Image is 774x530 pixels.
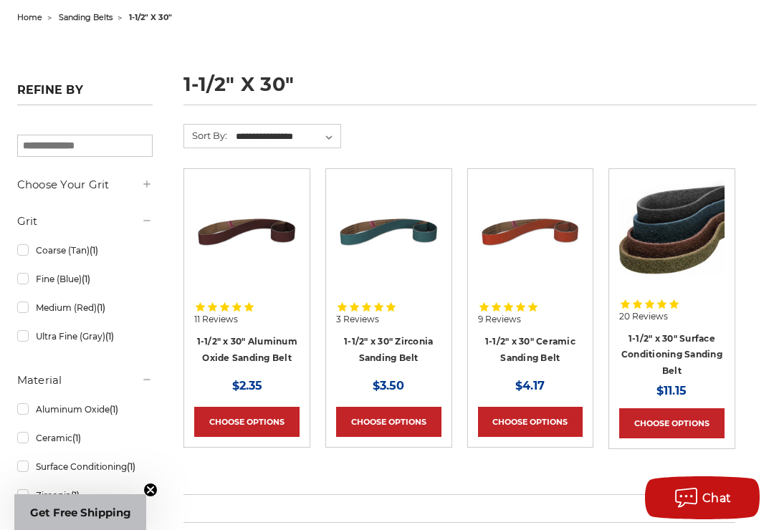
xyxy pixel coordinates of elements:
span: (1) [127,461,135,472]
span: Get Free Shipping [30,506,131,519]
a: Fine (Blue) [17,266,153,291]
span: 11 Reviews [194,315,238,324]
a: Choose Options [619,408,725,438]
span: 20 Reviews [619,312,668,321]
span: $11.15 [656,384,687,397]
span: $4.17 [515,379,545,392]
span: (1) [90,245,98,256]
span: $3.50 [373,379,404,392]
a: 1-1/2" x 30" Zirconia Sanding Belt [344,336,433,363]
span: 3 Reviews [336,315,379,324]
span: (1) [97,302,105,313]
a: Coarse (Tan) [17,238,153,263]
img: 1-1/2" x 30" Sanding Belt - Ceramic [478,179,583,284]
a: home [17,12,42,22]
img: 1.5"x30" Surface Conditioning Sanding Belts [619,179,725,284]
div: Get Free ShippingClose teaser [14,494,146,530]
a: Surface Conditioning [17,454,153,479]
span: (1) [105,331,114,342]
span: (1) [82,274,90,284]
a: 1-1/2" x 30" Aluminum Oxide Sanding Belt [197,336,297,363]
img: 1-1/2" x 30" Sanding Belt - Aluminum Oxide [194,179,300,284]
h1: 1-1/2" x 30" [183,74,757,105]
a: Choose Options [194,407,300,437]
a: Zirconia [17,483,153,508]
button: Close teaser [143,483,158,497]
label: Sort By: [184,125,227,146]
a: 1-1/2" x 30" Surface Conditioning Sanding Belt [621,333,722,376]
span: 9 Reviews [478,315,521,324]
img: 1-1/2" x 30" Sanding Belt - Zirconia [336,179,441,284]
h5: Refine by [17,83,153,105]
a: Aluminum Oxide [17,397,153,422]
h5: Choose Your Grit [17,176,153,193]
a: 1-1/2" x 30" Ceramic Sanding Belt [485,336,575,363]
a: Choose Options [478,407,583,437]
h5: Grit [17,213,153,230]
span: (1) [72,433,81,443]
select: Sort By: [234,126,340,148]
a: Ceramic [17,425,153,450]
button: Chat [645,476,760,519]
a: Ultra Fine (Gray) [17,324,153,349]
span: Chat [702,491,732,505]
a: Medium (Red) [17,295,153,320]
h5: Material [17,372,153,389]
span: 1-1/2" x 30" [129,12,172,22]
a: sanding belts [59,12,113,22]
span: (1) [71,490,80,501]
span: $2.35 [232,379,262,392]
a: Choose Options [336,407,441,437]
span: (1) [110,404,118,415]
